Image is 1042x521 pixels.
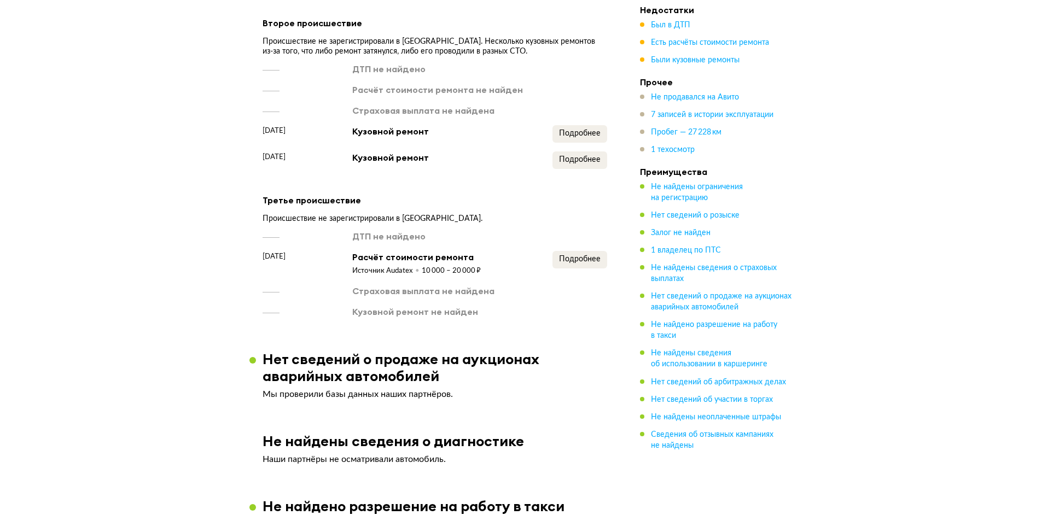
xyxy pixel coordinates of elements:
[263,37,607,56] div: Происшествие не зарегистрировали в [GEOGRAPHIC_DATA]. Несколько кузовных ремонтов из-за того, что...
[263,432,524,449] h3: Не найдены сведения о диагностике
[263,151,286,162] span: [DATE]
[263,214,607,224] div: Происшествие не зарегистрировали в [GEOGRAPHIC_DATA].
[352,63,426,75] div: ДТП не найдено
[352,285,494,297] div: Страховая выплата не найдена
[651,264,777,283] span: Не найдены сведения о страховых выплатах
[651,349,767,368] span: Не найдены сведения об использовании в каршеринге
[559,255,601,263] span: Подробнее
[651,39,769,46] span: Есть расчёты стоимости ремонта
[651,183,743,202] span: Не найдены ограничения на регистрацию
[651,395,773,403] span: Нет сведений об участии в торгах
[352,151,429,163] div: Кузовной ремонт
[552,151,607,169] button: Подробнее
[263,16,607,30] div: Второе происшествие
[651,321,777,339] span: Не найдено разрешение на работу в такси
[651,111,773,119] span: 7 записей в истории эксплуатации
[651,93,739,101] span: Не продавался на Авито
[651,212,740,219] span: Нет сведений о розыске
[263,350,620,384] h3: Нет сведений о продаже на аукционах аварийных автомобилей
[651,128,721,136] span: Пробег — 27 228 км
[640,77,793,87] h4: Прочее
[651,430,773,449] span: Сведения об отзывных кампаниях не найдены
[263,389,607,400] p: Мы проверили базы данных наших партнёров.
[651,21,690,29] span: Был в ДТП
[352,251,481,263] div: Расчёт стоимости ремонта
[352,230,426,242] div: ДТП не найдено
[263,193,607,207] div: Третье происшествие
[352,306,478,318] div: Кузовной ремонт не найден
[640,4,793,15] h4: Недостатки
[263,125,286,136] span: [DATE]
[651,292,791,311] span: Нет сведений о продаже на аукционах аварийных автомобилей
[263,497,564,514] h3: Не найдено разрешение на работу в такси
[651,413,781,420] span: Не найдены неоплаченные штрафы
[552,125,607,143] button: Подробнее
[352,266,422,276] div: Источник Audatex
[263,454,607,465] p: Наши партнёры не осматривали автомобиль.
[640,166,793,177] h4: Преимущества
[651,378,786,385] span: Нет сведений об арбитражных делах
[352,104,494,116] div: Страховая выплата не найдена
[559,130,601,137] span: Подробнее
[422,266,481,276] div: 10 000 – 20 000 ₽
[651,56,740,64] span: Были кузовные ремонты
[352,125,429,137] div: Кузовной ремонт
[651,247,721,254] span: 1 владелец по ПТС
[352,84,523,96] div: Расчёт стоимости ремонта не найден
[651,146,695,154] span: 1 техосмотр
[552,251,607,268] button: Подробнее
[651,229,711,237] span: Залог не найден
[263,251,286,262] span: [DATE]
[559,156,601,163] span: Подробнее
